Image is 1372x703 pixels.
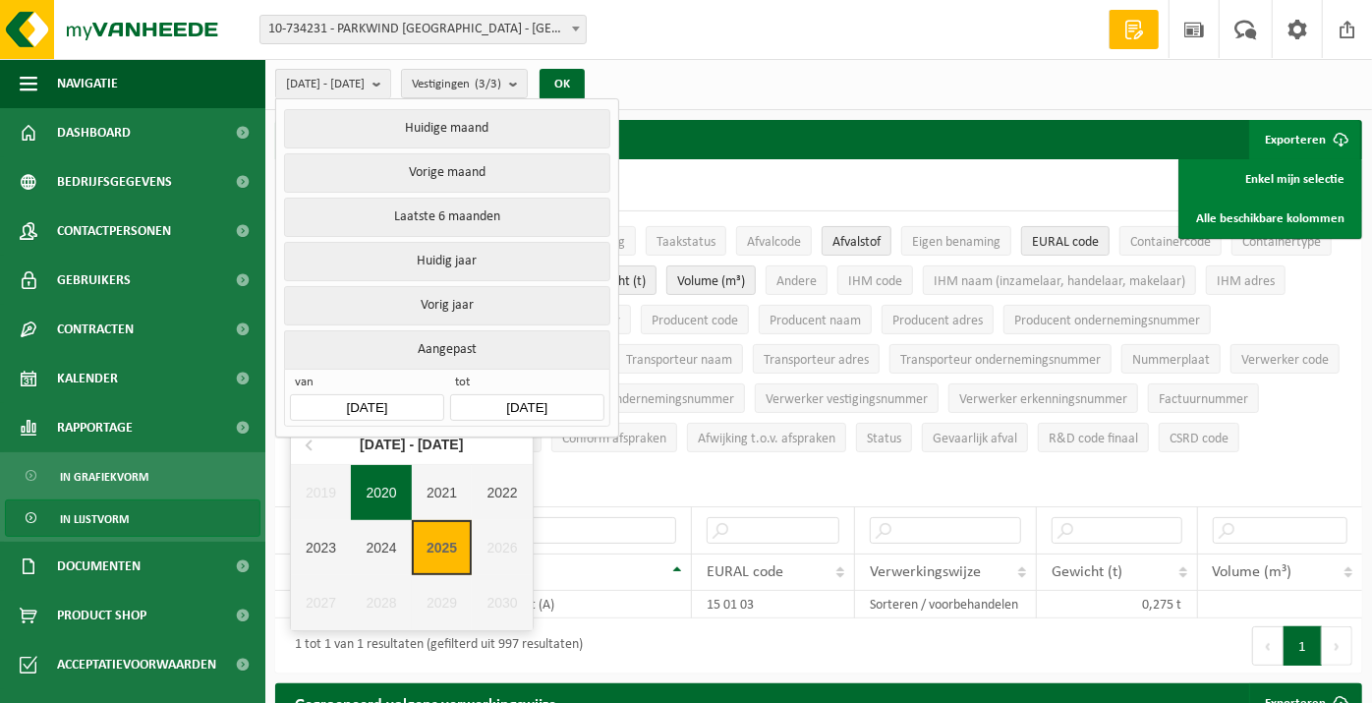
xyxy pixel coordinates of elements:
[284,286,609,325] button: Vorig jaar
[959,392,1127,407] span: Verwerker erkenningsnummer
[562,432,666,446] span: Conform afspraken
[421,591,692,618] td: onbehandeld hout (A)
[1213,564,1292,580] span: Volume (m³)
[882,305,994,334] button: Producent adresProducent adres: Activate to sort
[1148,383,1259,413] button: FactuurnummerFactuurnummer: Activate to sort
[848,274,902,289] span: IHM code
[284,242,609,281] button: Huidig jaar
[57,256,131,305] span: Gebruikers
[540,69,585,100] button: OK
[615,344,743,374] button: Transporteur naamTransporteur naam: Activate to sort
[412,520,473,575] div: 2025
[275,69,391,98] button: [DATE] - [DATE]
[855,591,1037,618] td: Sorteren / voorbehandelen
[1032,235,1099,250] span: EURAL code
[284,153,609,193] button: Vorige maand
[284,330,609,369] button: Aangepast
[933,432,1017,446] span: Gevaarlijk afval
[889,344,1112,374] button: Transporteur ondernemingsnummerTransporteur ondernemingsnummer : Activate to sort
[57,542,141,591] span: Documenten
[948,383,1138,413] button: Verwerker erkenningsnummerVerwerker erkenningsnummer: Activate to sort
[626,353,732,368] span: Transporteur naam
[1159,423,1239,452] button: CSRD codeCSRD code: Activate to sort
[284,198,609,237] button: Laatste 6 maanden
[286,70,365,99] span: [DATE] - [DATE]
[475,78,501,90] count: (3/3)
[753,344,880,374] button: Transporteur adresTransporteur adres: Activate to sort
[275,591,421,618] td: [DATE]
[259,15,587,44] span: 10-734231 - PARKWIND NV - LEUVEN
[687,423,846,452] button: Afwijking t.o.v. afsprakenAfwijking t.o.v. afspraken: Activate to sort
[5,499,260,537] a: In lijstvorm
[472,465,533,520] div: 2022
[698,432,835,446] span: Afwijking t.o.v. afspraken
[1217,274,1275,289] span: IHM adres
[867,432,901,446] span: Status
[57,403,133,452] span: Rapportage
[870,564,981,580] span: Verwerkingswijze
[1037,591,1197,618] td: 0,275 t
[291,520,352,575] div: 2023
[657,235,715,250] span: Taakstatus
[1038,423,1149,452] button: R&D code finaalR&amp;D code finaal: Activate to sort
[707,564,783,580] span: EURAL code
[57,59,118,108] span: Navigatie
[57,157,172,206] span: Bedrijfsgegevens
[5,457,260,495] a: In grafiekvorm
[1230,344,1340,374] button: Verwerker codeVerwerker code: Activate to sort
[351,520,412,575] div: 2024
[1159,392,1248,407] span: Factuurnummer
[1130,235,1211,250] span: Containercode
[352,429,471,460] div: [DATE] - [DATE]
[351,465,412,520] div: 2020
[856,423,912,452] button: StatusStatus: Activate to sort
[1249,120,1360,159] button: Exporteren
[837,265,913,295] button: IHM codeIHM code: Activate to sort
[923,265,1196,295] button: IHM naam (inzamelaar, handelaar, makelaar)IHM naam (inzamelaar, handelaar, makelaar): Activate to...
[934,274,1185,289] span: IHM naam (inzamelaar, handelaar, makelaar)
[832,235,881,250] span: Afvalstof
[822,226,891,256] button: AfvalstofAfvalstof: Activate to invert sorting
[1181,159,1359,199] a: Enkel mijn selectie
[755,383,939,413] button: Verwerker vestigingsnummerVerwerker vestigingsnummer: Activate to sort
[57,305,134,354] span: Contracten
[537,383,745,413] button: Verwerker ondernemingsnummerVerwerker ondernemingsnummer: Activate to sort
[547,392,734,407] span: Verwerker ondernemingsnummer
[892,314,983,328] span: Producent adres
[1284,626,1322,666] button: 1
[1003,305,1211,334] button: Producent ondernemingsnummerProducent ondernemingsnummer: Activate to sort
[412,465,473,520] div: 2021
[1049,432,1138,446] span: R&D code finaal
[57,640,216,689] span: Acceptatievoorwaarden
[1170,432,1229,446] span: CSRD code
[1242,235,1321,250] span: Containertype
[677,274,745,289] span: Volume (m³)
[412,70,501,99] span: Vestigingen
[1121,344,1221,374] button: NummerplaatNummerplaat: Activate to sort
[551,423,677,452] button: Conform afspraken : Activate to sort
[759,305,872,334] button: Producent naamProducent naam: Activate to sort
[766,265,828,295] button: AndereAndere: Activate to sort
[646,226,726,256] button: TaakstatusTaakstatus: Activate to sort
[260,16,586,43] span: 10-734231 - PARKWIND NV - LEUVEN
[641,305,749,334] button: Producent codeProducent code: Activate to sort
[912,235,1000,250] span: Eigen benaming
[291,465,352,520] div: 2019
[60,500,129,538] span: In lijstvorm
[1181,199,1359,238] a: Alle beschikbare kolommen
[901,226,1011,256] button: Eigen benamingEigen benaming: Activate to sort
[652,314,738,328] span: Producent code
[401,69,528,98] button: Vestigingen(3/3)
[900,353,1101,368] span: Transporteur ondernemingsnummer
[1231,226,1332,256] button: ContainertypeContainertype: Activate to sort
[692,591,855,618] td: 15 01 03
[57,206,171,256] span: Contactpersonen
[1119,226,1222,256] button: ContainercodeContainercode: Activate to sort
[1021,226,1110,256] button: EURAL codeEURAL code: Activate to sort
[736,226,812,256] button: AfvalcodeAfvalcode: Activate to sort
[1252,626,1284,666] button: Previous
[1206,265,1286,295] button: IHM adresIHM adres: Activate to sort
[57,108,131,157] span: Dashboard
[1322,626,1352,666] button: Next
[290,375,443,394] span: van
